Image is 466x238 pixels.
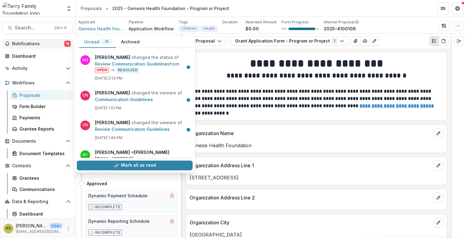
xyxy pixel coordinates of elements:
div: Dashboard [12,53,68,59]
p: 2025-4100106 [324,25,356,32]
a: Dashboard [10,209,73,219]
div: Document Templates [19,150,68,157]
a: Review Communication Guidelines [95,126,170,131]
p: Awarded Amount [245,19,277,25]
p: Form Progress [282,19,309,25]
p: Organization Address Line 2 [190,194,431,201]
button: Search... [2,22,73,34]
p: Tags [179,19,188,25]
p: changed the status of from [95,54,189,73]
h4: Approved [87,180,107,187]
span: Children [181,26,197,31]
div: Kathleen Shaw [6,226,11,230]
button: Open Contacts [2,161,73,171]
a: Grantee Reports [10,124,73,134]
p: Organization Address Line 1 [190,162,431,169]
a: Document Templates [10,148,73,158]
a: Communication Guidelines [95,97,153,102]
div: Communications [19,186,68,192]
div: Grantees [19,175,68,181]
button: Proposal [184,36,226,46]
button: Plaintext view [429,36,439,46]
span: Documents [12,139,63,144]
p: Organization City [190,219,431,226]
div: Proposals [81,5,102,12]
p: Applicant [78,19,95,25]
span: 16 [64,41,71,47]
a: Review Communication Guidelines [95,61,170,66]
div: Form Builder [19,103,68,110]
p: Incomplete [95,204,120,210]
div: Ctrl + K [53,25,68,31]
span: 16 [105,39,109,44]
p: [PERSON_NAME] [16,223,47,229]
span: Activity [12,66,63,71]
button: Edit as form [370,36,379,46]
p: changed the viewers of [95,119,189,132]
p: [STREET_ADDRESS] [190,174,443,181]
button: Open Data & Reporting [2,197,73,206]
div: Payments [19,114,68,121]
p: Pipeline [129,19,143,25]
p: 87 % [282,27,286,31]
p: Internal Proposal ID [324,19,359,25]
h5: Dynamic Payment Schedule [88,192,147,199]
a: Grantees [10,173,73,183]
span: Contacts [12,163,63,168]
p: Application Workflow [129,25,174,32]
button: edit [434,161,443,170]
span: Search... [15,25,51,31]
a: Genesis Health Foundation [78,25,124,32]
span: Workflows [12,80,63,86]
p: $0.00 [245,25,259,32]
button: Grant Application Form - Program or Project1 [231,36,348,46]
button: Open Workflows [2,78,73,88]
button: Open Documents [2,136,73,146]
button: edit [434,128,443,138]
div: Proposals [19,92,68,98]
button: edit [434,218,443,227]
div: 2025 - Genesis Health Foundation - Program or Project [112,5,229,12]
a: Communications [10,184,73,194]
span: Notifications [12,41,64,46]
button: Mark all as read [77,161,193,170]
div: Grantee Reports [19,126,68,132]
p: Incomplete [95,230,120,235]
button: Unread [79,36,116,48]
span: Data & Reporting [12,199,63,204]
button: Open Activity [2,63,73,73]
p: [EMAIL_ADDRESS][DOMAIN_NAME] [16,229,62,234]
nav: breadcrumb [78,4,231,13]
button: Open entity switcher [65,2,73,15]
p: Organization Name [190,130,431,137]
img: Terry Family Foundation logo [2,2,62,15]
a: Payments [10,113,73,123]
p: User [50,223,62,229]
a: Proposals [78,4,104,13]
p: changed the status of from [95,149,189,181]
p: Genesis Health Foundation [190,142,443,149]
button: More [65,225,72,232]
button: edit [434,193,443,202]
button: PDF view [439,36,448,46]
div: Dashboard [19,211,68,217]
span: Health [203,26,215,31]
a: Proposals [10,90,73,100]
a: Form Builder [10,101,73,111]
p: changed the viewers of [95,89,189,103]
h5: Dynamic Reporting Schedule [88,218,150,224]
button: Get Help [451,2,464,15]
button: Archived [116,36,144,48]
button: Expand right [454,36,464,46]
a: Dashboard [2,51,73,61]
button: Notifications16 [2,39,73,49]
button: Partners [437,2,449,15]
button: View Attached Files [351,36,360,46]
p: Duration [222,19,238,25]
